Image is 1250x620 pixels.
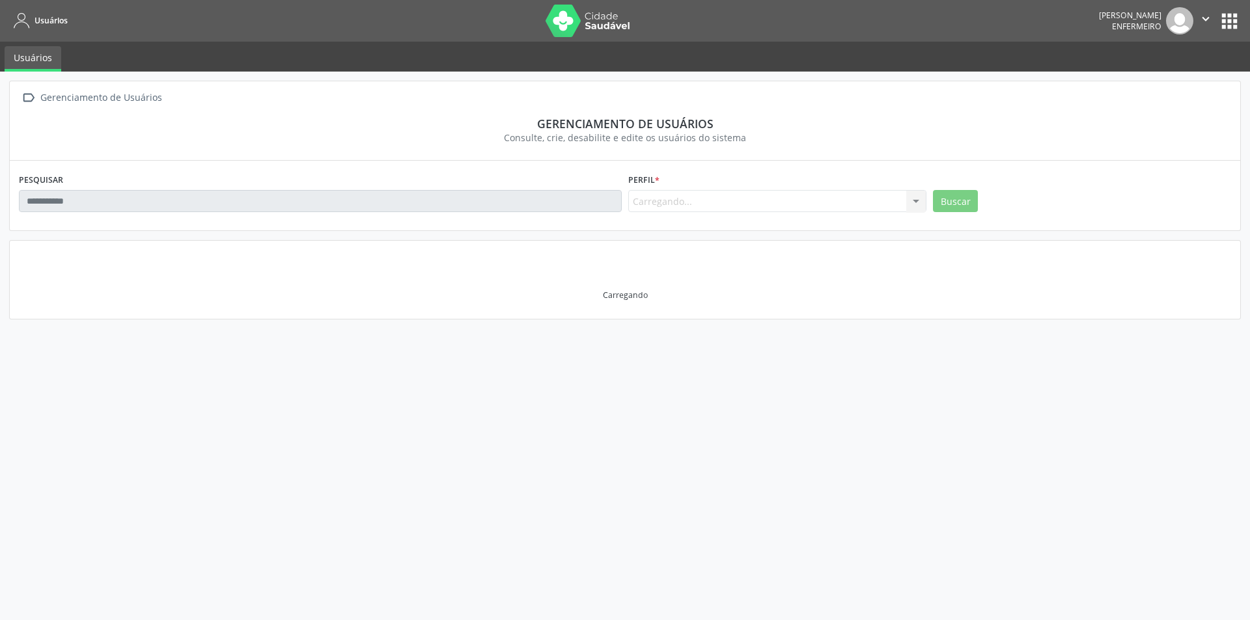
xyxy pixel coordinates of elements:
[19,170,63,190] label: PESQUISAR
[1112,21,1161,32] span: Enfermeiro
[28,131,1222,144] div: Consulte, crie, desabilite e edite os usuários do sistema
[1199,12,1213,26] i: 
[35,15,68,26] span: Usuários
[1218,10,1241,33] button: apps
[628,170,660,190] label: Perfil
[1193,7,1218,34] button: 
[38,88,164,107] div: Gerenciamento de Usuários
[1099,10,1161,21] div: [PERSON_NAME]
[933,190,978,212] button: Buscar
[19,88,164,107] a:  Gerenciamento de Usuários
[5,46,61,72] a: Usuários
[1166,7,1193,34] img: img
[9,10,68,31] a: Usuários
[19,88,38,107] i: 
[603,290,648,301] div: Carregando
[28,116,1222,131] div: Gerenciamento de usuários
